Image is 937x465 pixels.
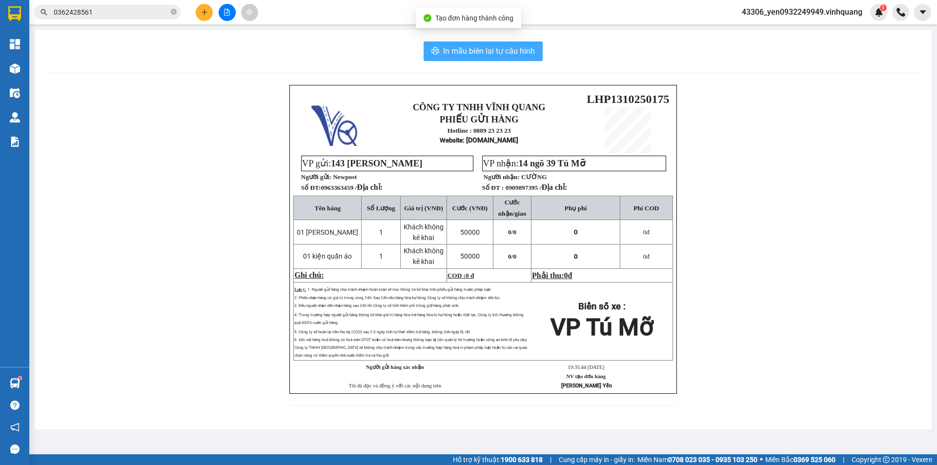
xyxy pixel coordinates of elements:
[201,9,208,16] span: plus
[918,8,927,17] span: caret-down
[448,272,474,279] span: COD :
[883,456,890,463] span: copyright
[196,4,213,21] button: plus
[578,301,626,312] strong: Biển số xe :
[519,158,586,168] span: 14 ngõ 39 Tú Mỡ
[294,296,500,300] span: 2: Phiếu nhận hàng có giá trị trong vòng 24h. Sau 24h nếu hàng hóa hư hỏng Công ty sẽ không chịu ...
[541,183,567,191] span: Địa chỉ:
[532,271,572,280] span: Phải thu:
[568,271,572,280] span: đ
[10,88,20,98] img: warehouse-icon
[379,252,383,260] span: 1
[54,7,169,18] input: Tìm tên, số ĐT hoặc mã đơn
[10,378,20,388] img: warehouse-icon
[301,173,331,181] strong: Người gửi:
[404,247,444,265] span: Khách không kê khai
[246,9,253,16] span: aim
[348,383,441,388] span: Tôi đã đọc và đồng ý với các nội dung trên
[315,204,341,212] span: Tên hàng
[10,401,20,410] span: question-circle
[331,158,422,168] span: 143 [PERSON_NAME]
[424,41,543,61] button: printerIn mẫu biên lai tự cấu hình
[219,4,236,21] button: file-add
[443,45,535,57] span: In mẫu biên lai tự cấu hình
[69,40,152,52] span: LHP1310250137
[171,9,177,15] span: close-circle
[413,102,546,112] strong: CÔNG TY TNHH VĨNH QUANG
[568,364,604,370] span: 19:35:44 [DATE]
[501,456,543,464] strong: 1900 633 818
[241,4,258,21] button: aim
[880,4,887,11] sup: 1
[564,271,568,280] span: 0
[914,4,931,21] button: caret-down
[303,252,352,260] span: 01 kiện quần áo
[424,14,431,22] span: check-circle
[8,6,21,21] img: logo-vxr
[379,228,383,236] span: 1
[12,8,64,40] strong: CÔNG TY TNHH VĨNH QUANG
[404,204,443,212] span: Giá trị (VNĐ)
[294,287,306,292] span: Lưu ý:
[565,204,587,212] span: Phụ phí
[431,47,439,56] span: printer
[521,173,547,181] span: CƯỜNG
[508,228,516,236] span: 0/
[460,252,480,260] span: 50000
[452,204,488,212] span: Cước (VNĐ)
[41,9,47,16] span: search
[637,454,757,465] span: Miền Nam
[404,223,444,242] span: Khách không kê khai
[482,184,504,191] strong: Số ĐT :
[367,204,395,212] span: Số Lượng
[574,253,578,260] span: 0
[321,184,383,191] span: 0963363459 /
[643,228,650,236] span: đ
[765,454,835,465] span: Miền Bắc
[224,9,230,16] span: file-add
[294,271,324,279] span: Ghi chú:
[483,158,586,168] span: VP nhận:
[567,374,606,379] strong: NV tạo đơn hàng
[5,31,6,77] img: logo
[10,112,20,122] img: warehouse-icon
[10,445,20,454] span: message
[574,228,578,236] span: 0
[559,454,635,465] span: Cung cấp máy in - giấy in:
[311,100,357,146] img: logo
[643,253,647,260] span: 0
[508,253,516,260] span: 0/
[506,184,568,191] span: 0909897395 /
[875,8,883,17] img: icon-new-feature
[10,64,65,80] strong: Hotline : 0889 23 23 23
[881,4,885,11] span: 1
[734,6,870,18] span: 43306_yen0932249949.vinhquang
[302,158,423,168] span: VP gửi:
[297,228,358,236] span: 01 [PERSON_NAME]
[10,423,20,432] span: notification
[484,173,520,181] strong: Người nhận:
[550,313,653,341] span: VP Tú Mỡ
[896,8,905,17] img: phone-icon
[466,272,474,279] span: 0 đ
[448,127,511,134] strong: Hotline : 0889 23 23 23
[10,137,20,147] img: solution-icon
[301,184,383,191] strong: Số ĐT:
[171,8,177,17] span: close-circle
[643,253,650,260] span: đ
[10,63,20,74] img: warehouse-icon
[760,458,763,462] span: ⚪️
[587,93,669,105] span: LHP1310250175
[366,364,424,370] strong: Người gửi hàng xác nhận
[794,456,835,464] strong: 0369 525 060
[460,228,480,236] span: 50000
[19,377,21,380] sup: 1
[453,454,543,465] span: Hỗ trợ kỹ thuật:
[333,173,357,181] span: Newpost
[513,228,516,236] span: 0
[14,41,63,62] strong: PHIẾU GỬI HÀNG
[498,199,527,217] span: Cước nhận/giao
[294,303,459,308] span: 3: Nếu người nhận đến nhận hàng sau 24h thì Công ty sẽ tính thêm phí trông giữ hàng phát sinh.
[357,183,383,191] span: Địa chỉ:
[294,313,524,325] span: 4: Trong trường hợp người gửi hàng không kê khai giá trị hàng hóa mà hàng hóa bị hư hỏng hoặc thấ...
